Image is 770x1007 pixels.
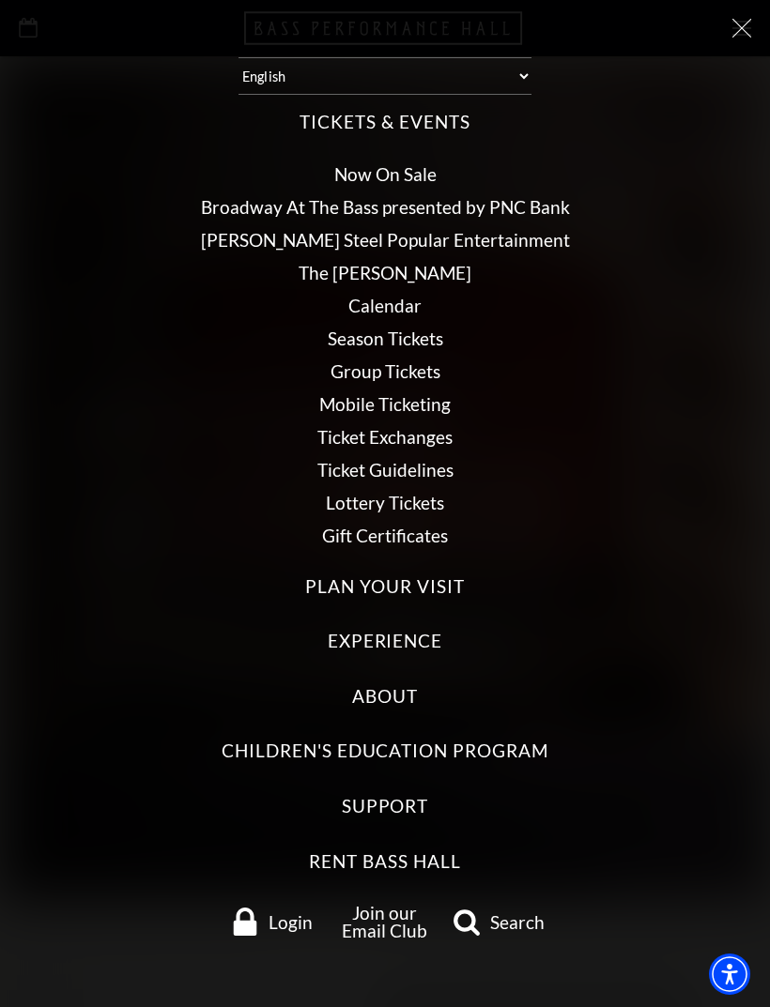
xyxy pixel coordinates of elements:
[326,492,444,513] a: Lottery Tickets
[222,739,548,764] label: Children's Education Program
[342,902,427,941] a: Join our Email Club
[348,295,422,316] a: Calendar
[442,908,554,936] a: search
[490,913,545,931] span: Search
[201,229,570,251] a: [PERSON_NAME] Steel Popular Entertainment
[317,426,453,448] a: Ticket Exchanges
[352,684,418,709] label: About
[328,328,443,349] a: Season Tickets
[239,57,531,95] select: Select:
[334,163,437,185] a: Now On Sale
[331,360,440,382] a: Group Tickets
[201,196,570,218] a: Broadway At The Bass presented by PNC Bank
[319,393,451,415] a: Mobile Ticketing
[216,908,328,936] a: Login
[317,459,454,481] a: Ticket Guidelines
[300,110,470,135] label: Tickets & Events
[328,629,443,654] label: Experience
[299,262,471,283] a: The [PERSON_NAME]
[269,913,313,931] span: Login
[322,525,448,546] a: Gift Certificates
[309,849,460,875] label: Rent Bass Hall
[342,794,429,819] label: Support
[305,574,464,600] label: Plan Your Visit
[709,954,750,995] div: Accessibility Menu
